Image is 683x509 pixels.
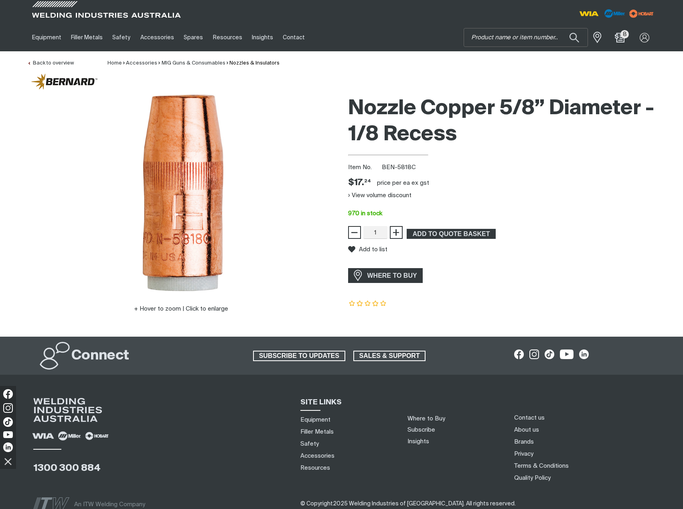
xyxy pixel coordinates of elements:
[254,351,345,361] span: SUBSCRIBE TO UPDATES
[407,416,445,422] a: Where to Buy
[3,403,13,413] img: Instagram
[107,61,122,66] a: Home
[377,179,410,187] div: price per EA
[3,442,13,452] img: LinkedIn
[300,452,334,460] a: Accessories
[300,399,342,406] span: SITE LINKS
[27,24,66,51] a: Equipment
[514,462,569,470] a: Terms & Conditions
[300,501,516,507] span: ​​​​​​​​​​​​​​​​​​ ​​​​​​
[300,428,334,436] a: Filler Metals
[514,450,533,458] a: Privacy
[511,412,665,484] nav: Footer
[348,189,411,202] button: View volume discount
[348,246,387,253] button: Add to list
[300,440,319,448] a: Safety
[359,246,387,253] span: Add to list
[278,24,310,51] a: Contact
[514,414,545,422] a: Contact us
[351,226,358,239] span: −
[392,226,400,239] span: +
[66,24,107,51] a: Filler Metals
[364,179,371,183] sup: 24
[407,229,496,239] button: Add Nozzle Copper 5/8” Diameter - 1/8 Recess to the shopping cart
[74,501,145,507] span: An ITW Welding Company
[3,389,13,399] img: Facebook
[208,24,247,51] a: Resources
[129,304,233,314] button: Hover to zoom | Click to enlarge
[348,177,371,189] span: $17.
[348,268,423,283] a: WHERE TO BUY
[514,438,534,446] a: Brands
[354,351,425,361] span: SALES & SUPPORT
[136,24,179,51] a: Accessories
[300,464,330,472] a: Resources
[247,24,278,51] a: Insights
[33,463,101,473] a: 1300 300 884
[362,269,422,282] span: WHERE TO BUY
[348,177,371,189] div: Price
[353,351,426,361] a: SALES & SUPPORT
[162,61,225,66] a: MIG Guns & Consumables
[561,28,588,47] button: Search products
[27,24,499,51] nav: Main
[348,96,656,148] h1: Nozzle Copper 5/8” Diameter - 1/8 Recess
[253,351,345,361] a: SUBSCRIBE TO UPDATES
[407,229,495,239] span: ADD TO QUOTE BASKET
[107,59,280,67] nav: Breadcrumb
[229,61,280,66] a: Nozzles & Insulators
[107,24,135,51] a: Safety
[179,24,208,51] a: Spares
[27,61,74,66] a: Back to overview of Nozzles & Insulators
[3,431,13,438] img: YouTube
[298,414,398,474] nav: Sitemap
[514,474,551,482] a: Quality Policy
[71,347,129,365] h2: Connect
[514,426,539,434] a: About us
[627,8,656,20] img: miller
[1,454,15,468] img: hide socials
[81,92,282,292] img: Nozzle Copper 5/8” Diameter - 1/8 Recess
[300,501,516,507] span: © Copyright 2025 Welding Industries of [GEOGRAPHIC_DATA] . All rights reserved.
[3,417,13,427] img: TikTok
[411,179,429,187] div: ex gst
[407,438,429,444] a: Insights
[126,61,157,66] a: Accessories
[348,210,382,216] span: 970 in stock
[464,28,588,46] input: Product name or item number...
[407,427,435,433] a: Subscribe
[348,163,381,172] span: Item No.
[382,164,416,170] span: BEN-5818C
[348,301,387,307] span: Rating: {0}
[300,416,330,424] a: Equipment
